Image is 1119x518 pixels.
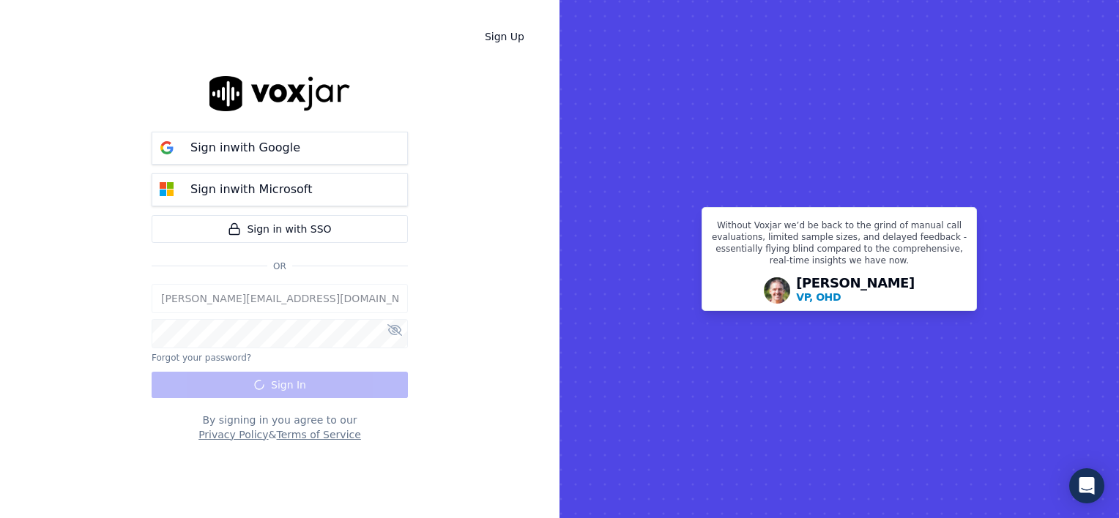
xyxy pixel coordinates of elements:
[152,352,251,364] button: Forgot your password?
[190,139,300,157] p: Sign in with Google
[764,277,790,304] img: Avatar
[796,290,841,304] p: VP, OHD
[152,175,182,204] img: microsoft Sign in button
[152,284,408,313] input: Email
[198,427,268,442] button: Privacy Policy
[473,23,536,50] a: Sign Up
[152,133,182,162] img: google Sign in button
[152,173,408,206] button: Sign inwith Microsoft
[190,181,312,198] p: Sign in with Microsoft
[711,219,967,272] p: Without Voxjar we’d be back to the grind of manual call evaluations, limited sample sizes, and de...
[209,76,350,110] img: logo
[152,413,408,442] div: By signing in you agree to our &
[152,215,408,243] a: Sign in with SSO
[267,260,292,272] span: Or
[796,277,915,304] div: [PERSON_NAME]
[276,427,360,442] button: Terms of Service
[1069,468,1104,503] div: Open Intercom Messenger
[152,132,408,165] button: Sign inwith Google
